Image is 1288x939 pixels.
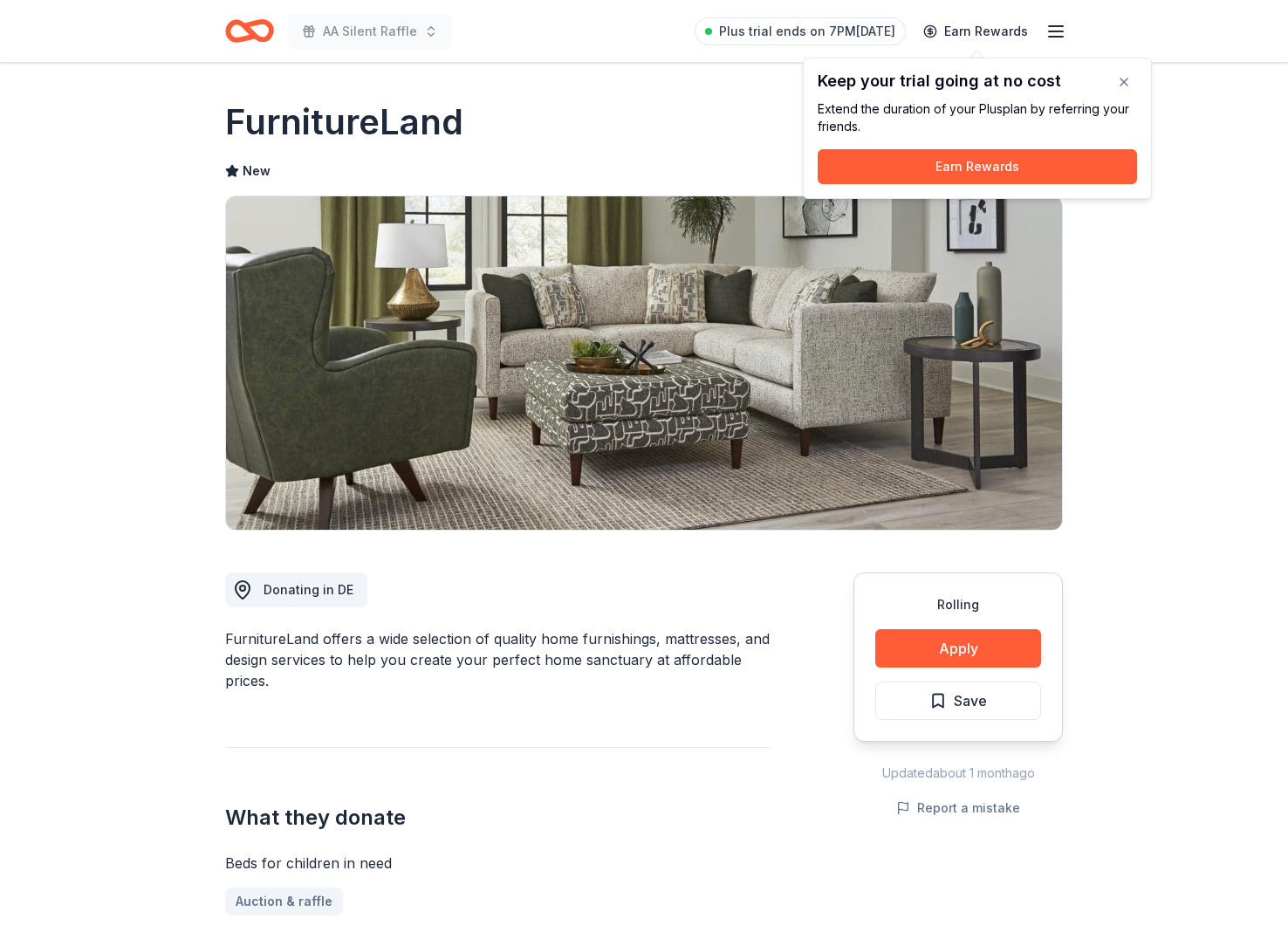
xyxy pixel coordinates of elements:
[954,689,987,712] span: Save
[225,888,343,915] a: Auction & raffle
[323,21,417,42] span: AA Silent Raffle
[243,161,271,182] span: New
[264,582,353,597] span: Donating in DE
[225,628,770,691] div: FurnitureLand offers a wide selection of quality home furnishings, mattresses, and design service...
[225,804,770,832] h2: What they donate
[818,149,1137,184] button: Earn Rewards
[875,594,1041,615] div: Rolling
[913,16,1038,47] a: Earn Rewards
[225,853,770,874] div: Beds for children in need
[818,72,1137,90] div: Keep your trial going at no cost
[695,17,906,45] a: Plus trial ends on 7PM[DATE]
[896,798,1020,819] button: Report a mistake
[818,100,1137,135] div: Extend the duration of your Plus plan by referring your friends.
[226,196,1062,530] img: Image for FurnitureLand
[875,682,1041,720] button: Save
[225,10,274,51] a: Home
[225,98,463,147] h1: FurnitureLand
[288,14,452,49] button: AA Silent Raffle
[719,21,895,42] span: Plus trial ends on 7PM[DATE]
[853,763,1063,784] div: Updated about 1 month ago
[875,629,1041,668] button: Apply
